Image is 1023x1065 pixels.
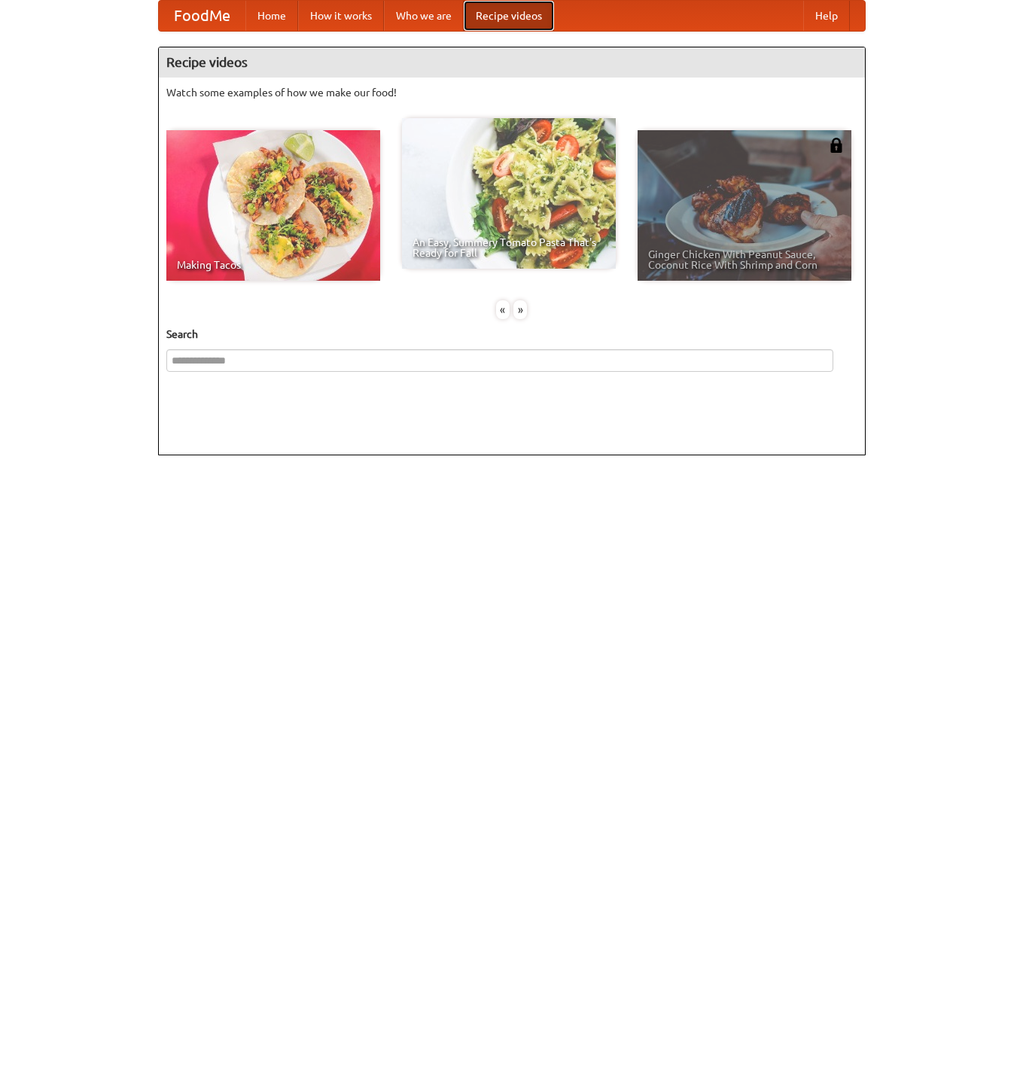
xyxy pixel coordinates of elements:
span: Making Tacos [177,260,370,270]
a: Making Tacos [166,130,380,281]
h4: Recipe videos [159,47,865,78]
div: » [513,300,527,319]
img: 483408.png [829,138,844,153]
div: « [496,300,510,319]
a: Home [245,1,298,31]
a: Recipe videos [464,1,554,31]
a: Who we are [384,1,464,31]
a: Help [803,1,850,31]
h5: Search [166,327,857,342]
a: How it works [298,1,384,31]
p: Watch some examples of how we make our food! [166,85,857,100]
a: FoodMe [159,1,245,31]
a: An Easy, Summery Tomato Pasta That's Ready for Fall [402,118,616,269]
span: An Easy, Summery Tomato Pasta That's Ready for Fall [413,237,605,258]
